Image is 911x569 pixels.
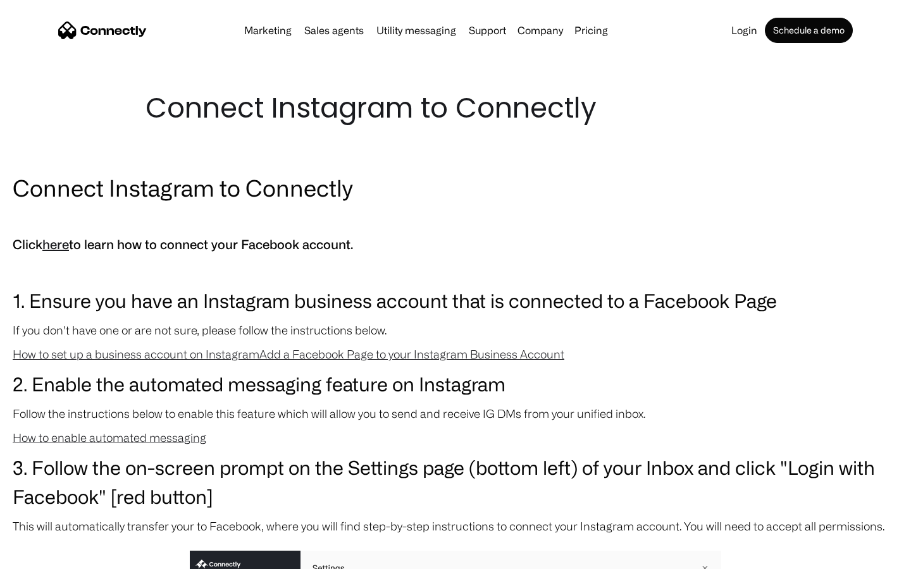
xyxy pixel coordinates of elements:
[13,348,259,360] a: How to set up a business account on Instagram
[13,172,898,204] h2: Connect Instagram to Connectly
[13,405,898,422] p: Follow the instructions below to enable this feature which will allow you to send and receive IG ...
[726,25,762,35] a: Login
[517,21,563,39] div: Company
[13,234,898,255] h5: Click to learn how to connect your Facebook account.
[13,321,898,339] p: If you don't have one or are not sure, please follow the instructions below.
[146,89,765,128] h1: Connect Instagram to Connectly
[13,369,898,398] h3: 2. Enable the automated messaging feature on Instagram
[25,547,76,565] ul: Language list
[13,210,898,228] p: ‍
[13,262,898,279] p: ‍
[13,286,898,315] h3: 1. Ensure you have an Instagram business account that is connected to a Facebook Page
[259,348,564,360] a: Add a Facebook Page to your Instagram Business Account
[13,431,206,444] a: How to enable automated messaging
[13,517,898,535] p: This will automatically transfer your to Facebook, where you will find step-by-step instructions ...
[239,25,297,35] a: Marketing
[765,18,853,43] a: Schedule a demo
[13,453,898,511] h3: 3. Follow the on-screen prompt on the Settings page (bottom left) of your Inbox and click "Login ...
[569,25,613,35] a: Pricing
[13,547,76,565] aside: Language selected: English
[42,237,69,252] a: here
[371,25,461,35] a: Utility messaging
[299,25,369,35] a: Sales agents
[464,25,511,35] a: Support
